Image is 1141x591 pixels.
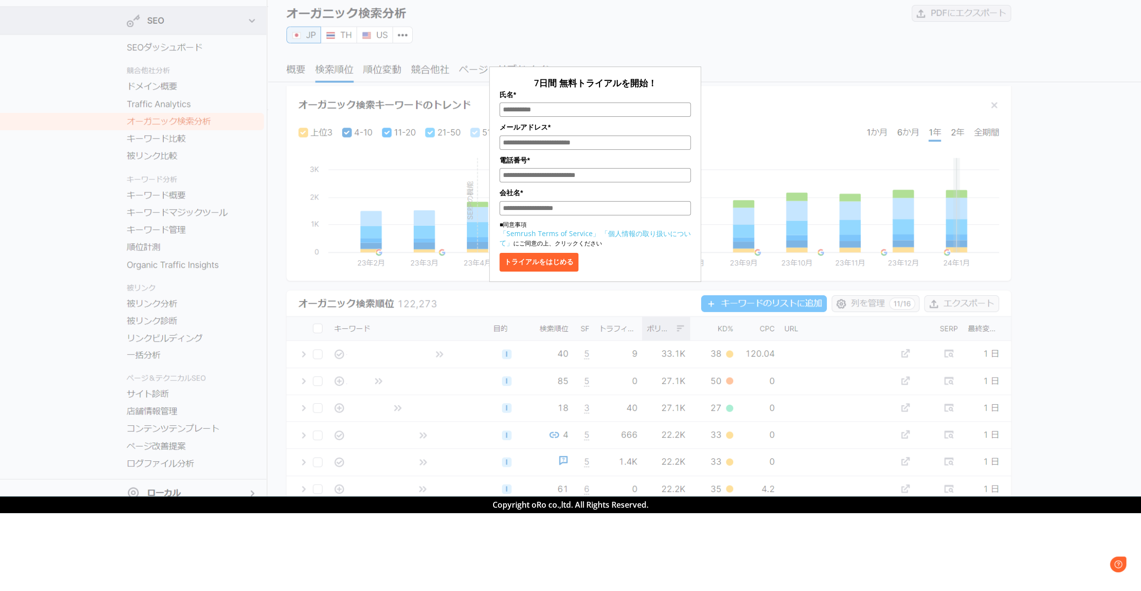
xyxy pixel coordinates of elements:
[499,253,578,272] button: トライアルをはじめる
[534,77,657,89] span: 7日間 無料トライアルを開始！
[493,499,648,510] span: Copyright oRo co.,ltd. All Rights Reserved.
[499,220,691,248] p: ■同意事項 にご同意の上、クリックください
[1053,553,1130,580] iframe: Help widget launcher
[499,122,691,133] label: メールアドレス*
[499,229,691,247] a: 「個人情報の取り扱いについて」
[499,229,600,238] a: 「Semrush Terms of Service」
[499,155,691,166] label: 電話番号*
